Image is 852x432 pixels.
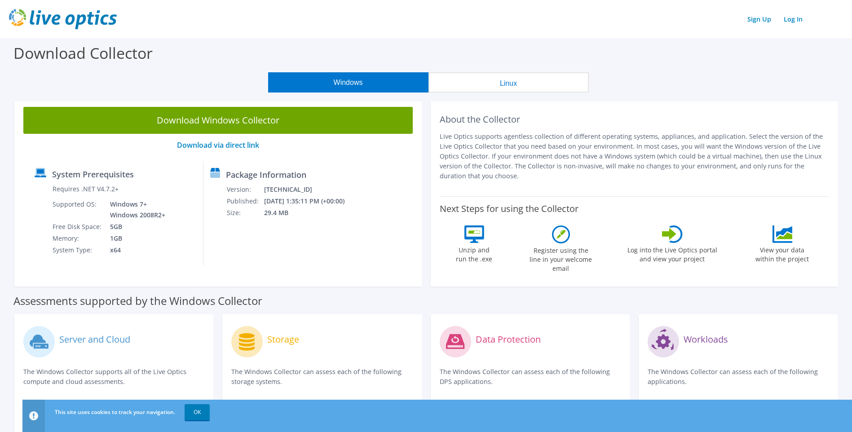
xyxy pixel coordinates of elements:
p: The Windows Collector can assess each of the following DPS applications. [440,367,621,387]
td: [DATE] 1:35:11 PM (+00:00) [264,195,357,207]
label: View your data within the project [750,243,815,264]
label: Next Steps for using the Collector [440,203,578,214]
label: Register using the line in your welcome email [527,243,595,273]
td: Memory: [52,233,103,244]
label: Storage [267,335,299,344]
td: Supported OS: [52,198,103,221]
td: 1GB [103,233,167,244]
label: Download Collector [13,43,153,63]
label: System Prerequisites [52,170,134,179]
h2: About the Collector [440,114,829,125]
button: Windows [268,72,428,93]
label: Unzip and run the .exe [454,243,495,264]
td: Free Disk Space: [52,221,103,233]
td: x64 [103,244,167,256]
td: 5GB [103,221,167,233]
p: Live Optics supports agentless collection of different operating systems, appliances, and applica... [440,132,829,181]
a: Download Windows Collector [23,107,413,134]
p: The Windows Collector can assess each of the following applications. [648,367,829,387]
a: Download via direct link [177,140,259,150]
td: System Type: [52,244,103,256]
span: This site uses cookies to track your navigation. [55,408,175,416]
td: Published: [226,195,264,207]
a: Log In [779,13,807,26]
label: Server and Cloud [59,335,130,344]
label: Package Information [226,170,306,179]
td: Version: [226,184,264,195]
p: The Windows Collector can assess each of the following storage systems. [231,367,412,387]
img: live_optics_svg.svg [9,9,117,29]
a: OK [185,404,210,420]
td: 29.4 MB [264,207,357,219]
td: Size: [226,207,264,219]
td: [TECHNICAL_ID] [264,184,357,195]
a: Sign Up [743,13,776,26]
label: Data Protection [476,335,541,344]
td: Windows 7+ Windows 2008R2+ [103,198,167,221]
label: Workloads [684,335,728,344]
label: Assessments supported by the Windows Collector [13,296,262,305]
button: Linux [428,72,589,93]
label: Log into the Live Optics portal and view your project [627,243,718,264]
label: Requires .NET V4.7.2+ [53,185,119,194]
p: The Windows Collector supports all of the Live Optics compute and cloud assessments. [23,367,204,387]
